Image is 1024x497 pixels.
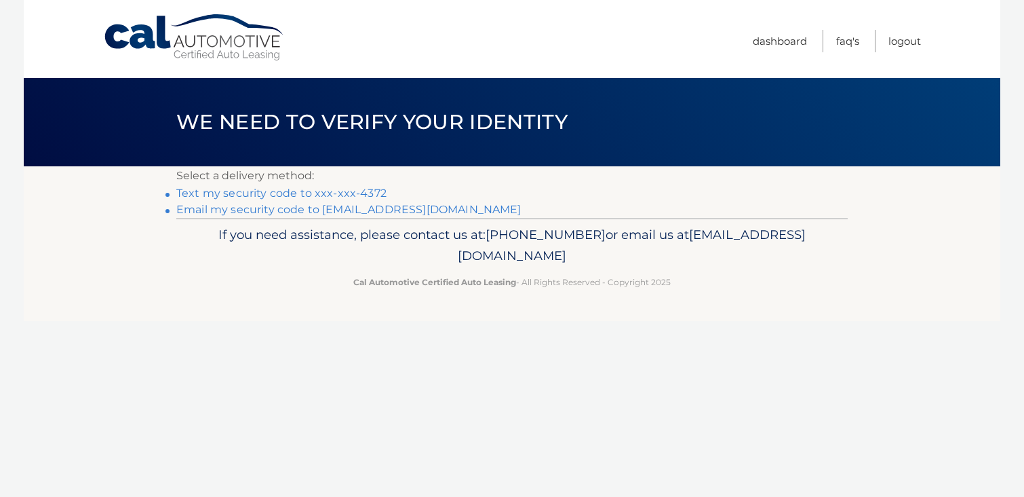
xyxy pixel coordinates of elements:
[176,203,521,216] a: Email my security code to [EMAIL_ADDRESS][DOMAIN_NAME]
[185,224,839,268] p: If you need assistance, please contact us at: or email us at
[103,14,286,62] a: Cal Automotive
[176,109,568,134] span: We need to verify your identity
[176,187,387,200] a: Text my security code to xxx-xxx-4372
[753,30,807,52] a: Dashboard
[353,277,516,287] strong: Cal Automotive Certified Auto Leasing
[486,227,606,242] span: [PHONE_NUMBER]
[176,166,848,185] p: Select a delivery method:
[888,30,921,52] a: Logout
[185,275,839,289] p: - All Rights Reserved - Copyright 2025
[836,30,859,52] a: FAQ's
